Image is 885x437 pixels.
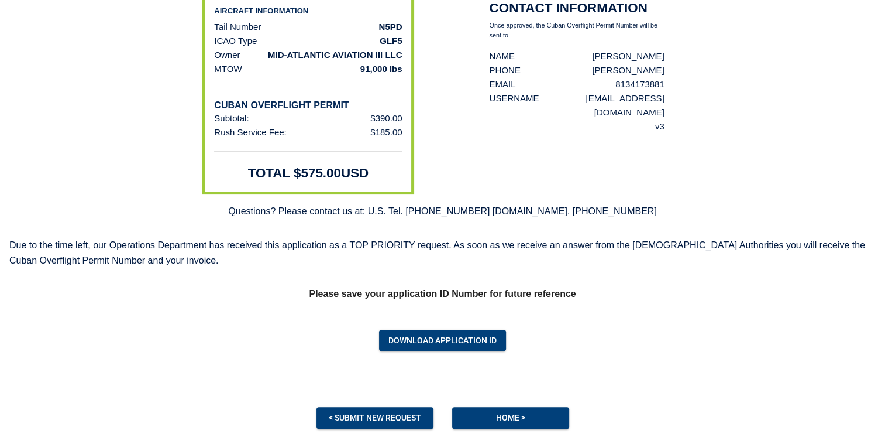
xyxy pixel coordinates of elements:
[360,62,402,76] p: 91,000 lbs
[214,62,242,76] p: MTOW
[489,63,539,77] p: PHONE
[379,330,506,351] button: Download Application ID
[214,5,402,17] h6: AIRCRAFT INFORMATION
[214,20,261,34] p: Tail Number
[380,34,402,48] p: GLF5
[214,100,402,111] h6: CUBAN OVERFLIGHT PERMIT
[489,49,539,63] p: NAME
[489,21,664,41] p: Once approved, the Cuban Overflight Permit Number will be sent to
[214,48,240,62] p: Owner
[214,34,257,48] p: ICAO Type
[316,407,433,429] button: < Submit new request
[219,194,666,228] p: Questions? Please contact us at: U.S. Tel. [PHONE_NUMBER] [DOMAIN_NAME]. [PHONE_NUMBER]
[539,49,664,77] p: [PERSON_NAME] [PERSON_NAME]
[489,91,539,105] p: USERNAME
[268,48,402,62] p: MID-ATLANTIC AVIATION III LLC
[539,77,664,91] p: 8134173881
[452,407,569,429] button: Home >
[539,91,664,120] p: [EMAIL_ADDRESS][DOMAIN_NAME]
[214,111,249,125] p: Subtotal:
[370,125,402,139] p: $ 185.00
[489,77,539,91] p: EMAIL
[378,20,402,34] p: N5PD
[539,120,664,134] p: v3
[309,289,576,299] strong: Please save your application ID Number for future reference
[370,111,402,125] p: $ 390.00
[248,164,369,182] h2: TOTAL $ 575.00 USD
[214,125,286,139] p: Rush Service Fee:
